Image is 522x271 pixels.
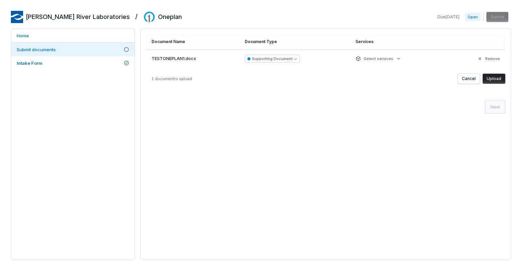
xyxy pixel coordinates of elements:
button: Cancel [458,74,480,84]
button: Upload [483,74,505,84]
h2: [PERSON_NAME] River Laboratories [26,13,130,21]
span: Due [DATE] [437,14,459,20]
span: Intake Form [17,60,42,66]
button: Remove [475,53,502,65]
span: TESTONEPLAN1.docx [152,55,196,62]
button: Supporting Document [245,55,300,63]
h2: / [135,11,138,21]
a: Home [11,29,135,42]
th: Document Type [239,34,350,49]
a: Intake Form [11,56,135,70]
th: Services [350,34,446,49]
span: Open [465,13,481,21]
th: Document Name [146,34,239,49]
span: Submit documents [17,47,56,52]
a: Submit documents [11,43,135,56]
span: 1 document to upload [152,76,192,81]
h2: Oneplan [158,13,182,21]
button: Select services [353,53,403,65]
